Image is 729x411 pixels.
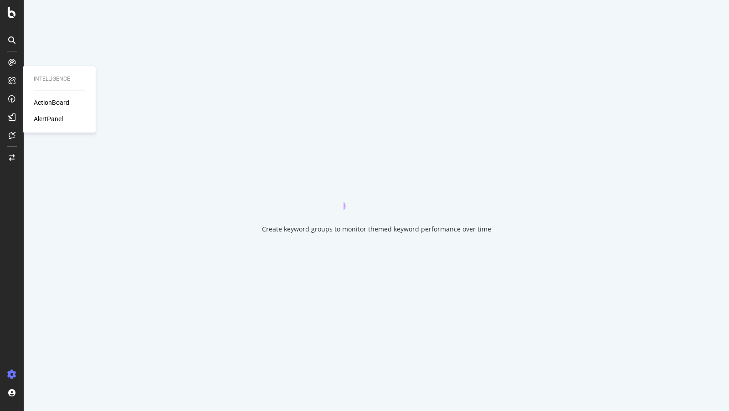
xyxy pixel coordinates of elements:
[262,225,491,234] div: Create keyword groups to monitor themed keyword performance over time
[344,177,409,210] div: animation
[34,75,85,83] div: Intelligence
[34,114,63,123] a: AlertPanel
[34,98,69,107] a: ActionBoard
